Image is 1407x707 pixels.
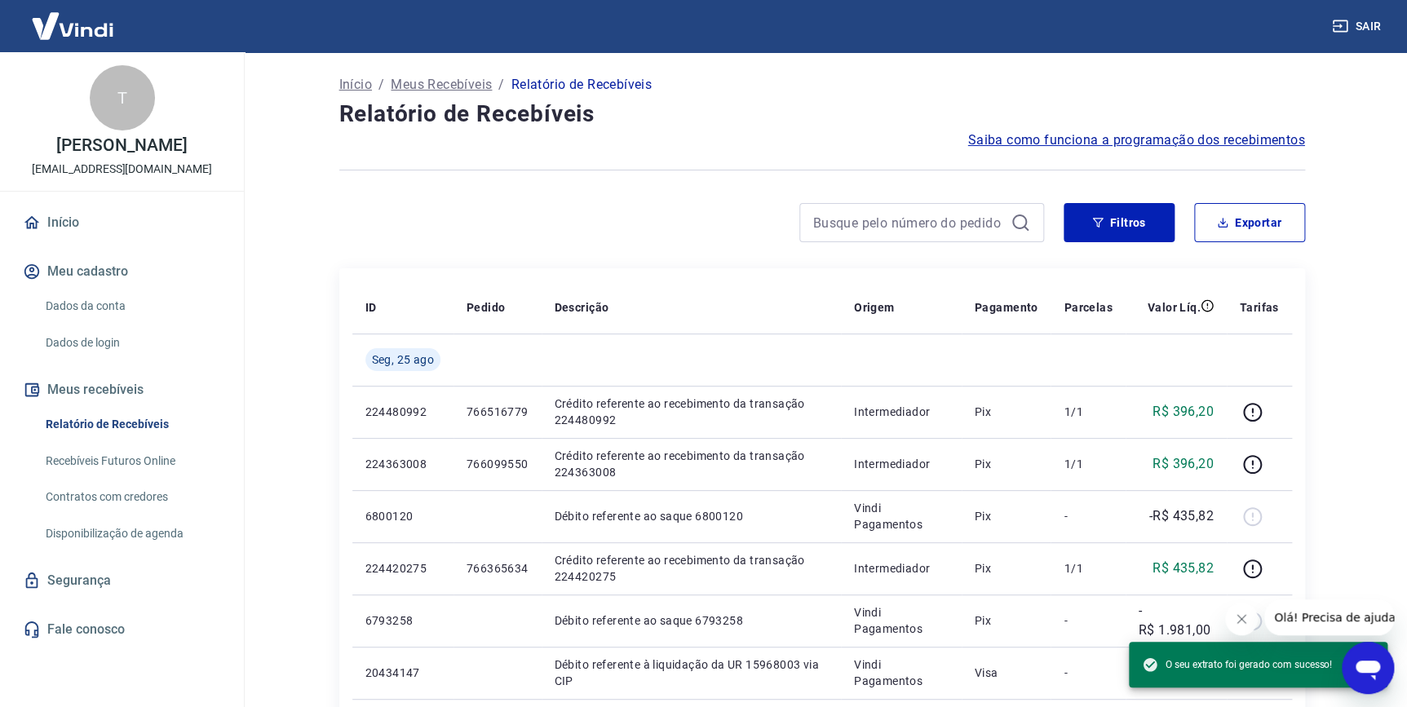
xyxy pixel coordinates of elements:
a: Dados da conta [39,289,224,323]
span: O seu extrato foi gerado com sucesso! [1142,656,1332,673]
p: ID [365,299,377,316]
p: 6793258 [365,612,440,629]
p: Débito referente à liquidação da UR 15968003 via CIP [555,656,828,689]
p: Pix [975,508,1038,524]
p: 224363008 [365,456,440,472]
a: Saiba como funciona a programação dos recebimentos [968,130,1305,150]
img: Vindi [20,1,126,51]
p: / [378,75,384,95]
p: Intermediador [854,560,949,577]
h4: Relatório de Recebíveis [339,98,1305,130]
a: Início [20,205,224,241]
a: Segurança [20,563,224,599]
button: Filtros [1064,203,1175,242]
p: / [498,75,504,95]
p: -R$ 1.981,00 [1139,601,1214,640]
button: Meu cadastro [20,254,224,289]
p: R$ 396,20 [1153,402,1214,422]
p: Vindi Pagamentos [854,656,949,689]
p: 1/1 [1064,404,1112,420]
p: Pagamento [975,299,1038,316]
p: 224480992 [365,404,440,420]
p: Intermediador [854,456,949,472]
p: 766516779 [467,404,529,420]
p: 766099550 [467,456,529,472]
a: Dados de login [39,326,224,360]
p: 1/1 [1064,456,1112,472]
a: Contratos com credores [39,480,224,514]
p: 766365634 [467,560,529,577]
div: T [90,65,155,130]
button: Meus recebíveis [20,372,224,408]
p: Pix [975,456,1038,472]
p: Pix [975,612,1038,629]
button: Sair [1329,11,1387,42]
p: Tarifas [1240,299,1279,316]
p: Intermediador [854,404,949,420]
p: 224420275 [365,560,440,577]
p: [EMAIL_ADDRESS][DOMAIN_NAME] [32,161,212,178]
p: - [1064,508,1112,524]
p: Crédito referente ao recebimento da transação 224420275 [555,552,828,585]
a: Relatório de Recebíveis [39,408,224,441]
p: Crédito referente ao recebimento da transação 224480992 [555,395,828,428]
a: Meus Recebíveis [391,75,492,95]
a: Início [339,75,372,95]
p: Visa [975,665,1038,681]
p: Descrição [555,299,609,316]
p: 1/1 [1064,560,1112,577]
p: Pedido [467,299,505,316]
span: Olá! Precisa de ajuda? [10,11,137,24]
p: - [1064,665,1112,681]
p: Vindi Pagamentos [854,500,949,532]
p: R$ 396,20 [1153,454,1214,474]
p: Pix [975,404,1038,420]
iframe: Mensagem da empresa [1264,599,1394,635]
a: Disponibilização de agenda [39,517,224,550]
p: Crédito referente ao recebimento da transação 224363008 [555,448,828,480]
p: Vindi Pagamentos [854,604,949,637]
p: 20434147 [365,665,440,681]
iframe: Fechar mensagem [1225,603,1258,635]
a: Recebíveis Futuros Online [39,444,224,478]
p: Pix [975,560,1038,577]
iframe: Botão para abrir a janela de mensagens [1342,642,1394,694]
p: - [1064,612,1112,629]
p: R$ 435,82 [1153,559,1214,578]
p: 6800120 [365,508,440,524]
button: Exportar [1194,203,1305,242]
p: Débito referente ao saque 6793258 [555,612,828,629]
p: Débito referente ao saque 6800120 [555,508,828,524]
p: Origem [854,299,894,316]
span: Seg, 25 ago [372,351,434,368]
input: Busque pelo número do pedido [813,210,1004,235]
p: Parcelas [1064,299,1112,316]
a: Fale conosco [20,612,224,647]
p: Valor Líq. [1148,299,1201,316]
p: Relatório de Recebíveis [511,75,652,95]
p: -R$ 435,82 [1149,506,1214,526]
p: [PERSON_NAME] [56,137,187,154]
